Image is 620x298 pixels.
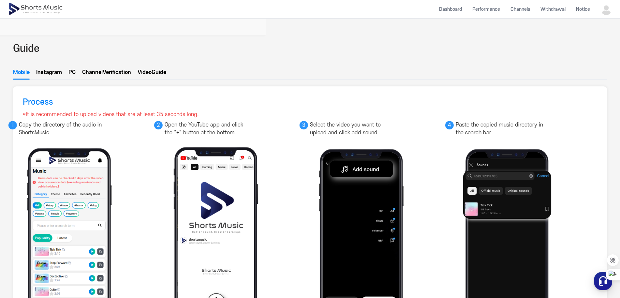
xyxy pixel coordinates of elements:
[23,96,53,108] h3: Process
[505,1,535,18] a: Channels
[13,23,21,31] img: 알림 아이콘
[36,68,62,80] button: Instagram
[13,68,30,80] button: Mobile
[138,70,166,78] button: VideoGuide
[23,22,192,31] a: Platform Renovation and Service Resumption Announcement
[600,3,612,15] img: 사용자 이미지
[68,68,76,80] button: PC
[434,1,467,18] a: Dashboard
[152,70,166,75] span: Guide
[13,41,39,56] h2: Guide
[314,121,412,137] p: Select the video you want to upload and click add sound.
[82,70,131,78] button: ChannelVerification
[467,1,505,18] a: Performance
[571,1,595,18] a: Notice
[169,121,266,137] p: Open the YouTube app and click the "+" button at the bottom.
[23,121,121,137] p: Copy the directory of the audio in ShortsMusic.
[460,121,557,137] p: Paste the copied music directory in the search bar.
[103,70,131,75] span: Verification
[23,111,199,118] div: *It is recommended to upload videos that are at least 35 seconds long.
[535,1,571,18] a: Withdrawal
